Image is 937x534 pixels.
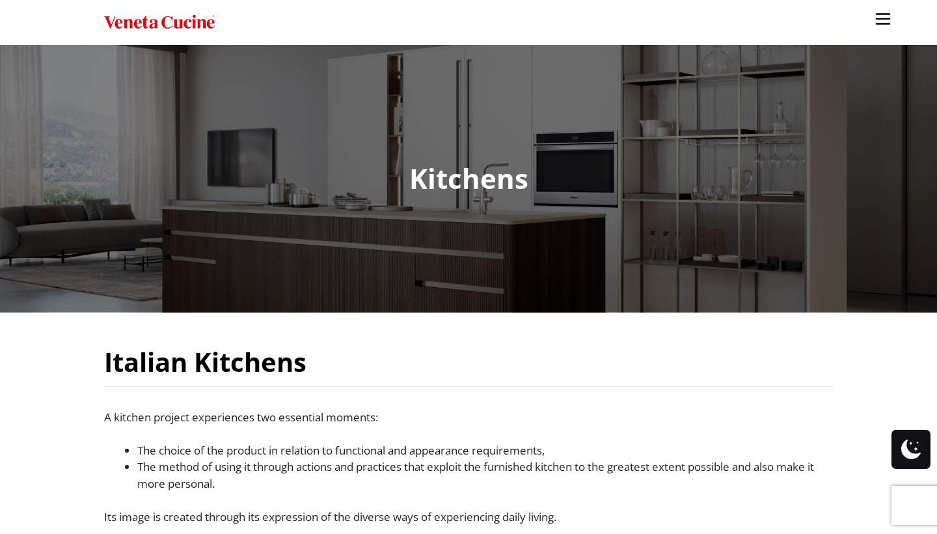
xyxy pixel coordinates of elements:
[137,458,833,492] li: The method of using it through actions and practices that exploit the furnished kitchen to the gr...
[137,442,833,459] li: The choice of the product in relation to functional and appearance requirements,
[873,9,893,29] img: burger-menu-svgrepo-com-30x30.jpg
[104,409,833,426] p: A kitchen project experiences two essential moments:
[104,13,215,32] img: Veneta Cucine USA
[104,509,833,526] p: Its image is created through its expression of the diverse ways of experiencing daily living.
[104,339,306,386] h2: Italian Kitchens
